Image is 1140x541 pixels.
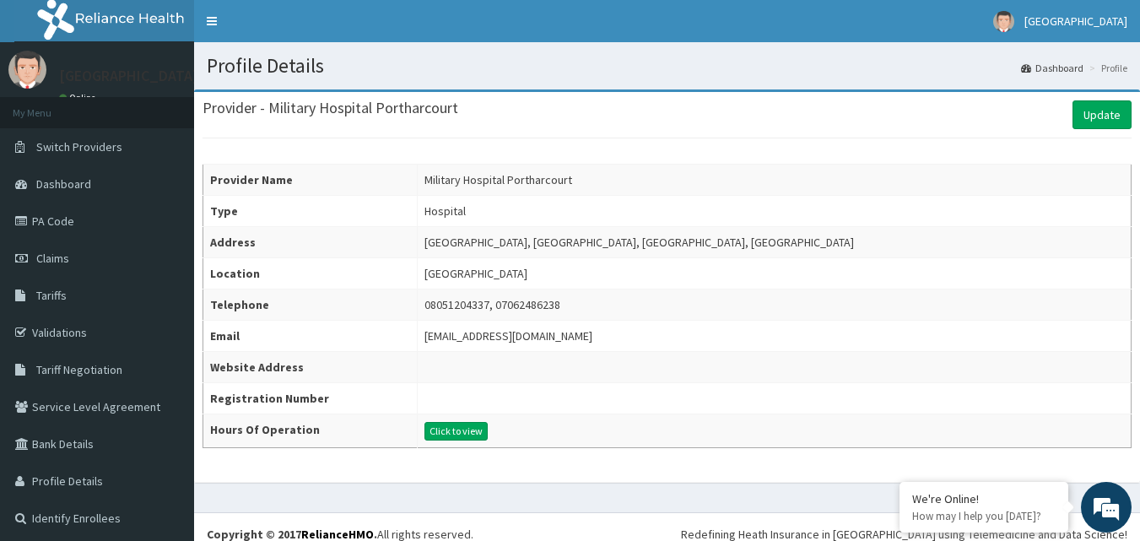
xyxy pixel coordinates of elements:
div: [GEOGRAPHIC_DATA] [424,265,527,282]
th: Type [203,196,418,227]
th: Hours Of Operation [203,414,418,448]
th: Address [203,227,418,258]
th: Provider Name [203,165,418,196]
span: Tariffs [36,288,67,303]
span: Claims [36,251,69,266]
button: Click to view [424,422,488,441]
li: Profile [1085,61,1127,75]
h1: Profile Details [207,55,1127,77]
div: Military Hospital Portharcourt [424,171,572,188]
span: Switch Providers [36,139,122,154]
th: Registration Number [203,383,418,414]
span: [GEOGRAPHIC_DATA] [1024,14,1127,29]
img: User Image [8,51,46,89]
div: Hospital [424,203,466,219]
div: [GEOGRAPHIC_DATA], [GEOGRAPHIC_DATA], [GEOGRAPHIC_DATA], [GEOGRAPHIC_DATA] [424,234,854,251]
img: User Image [993,11,1014,32]
p: [GEOGRAPHIC_DATA] [59,68,198,84]
th: Location [203,258,418,289]
div: 08051204337, 07062486238 [424,296,560,313]
a: Online [59,92,100,104]
span: Dashboard [36,176,91,192]
th: Telephone [203,289,418,321]
span: Tariff Negotiation [36,362,122,377]
th: Email [203,321,418,352]
p: How may I help you today? [912,509,1056,523]
a: Update [1072,100,1132,129]
div: We're Online! [912,491,1056,506]
div: [EMAIL_ADDRESS][DOMAIN_NAME] [424,327,592,344]
a: Dashboard [1021,61,1083,75]
th: Website Address [203,352,418,383]
h3: Provider - Military Hospital Portharcourt [203,100,458,116]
